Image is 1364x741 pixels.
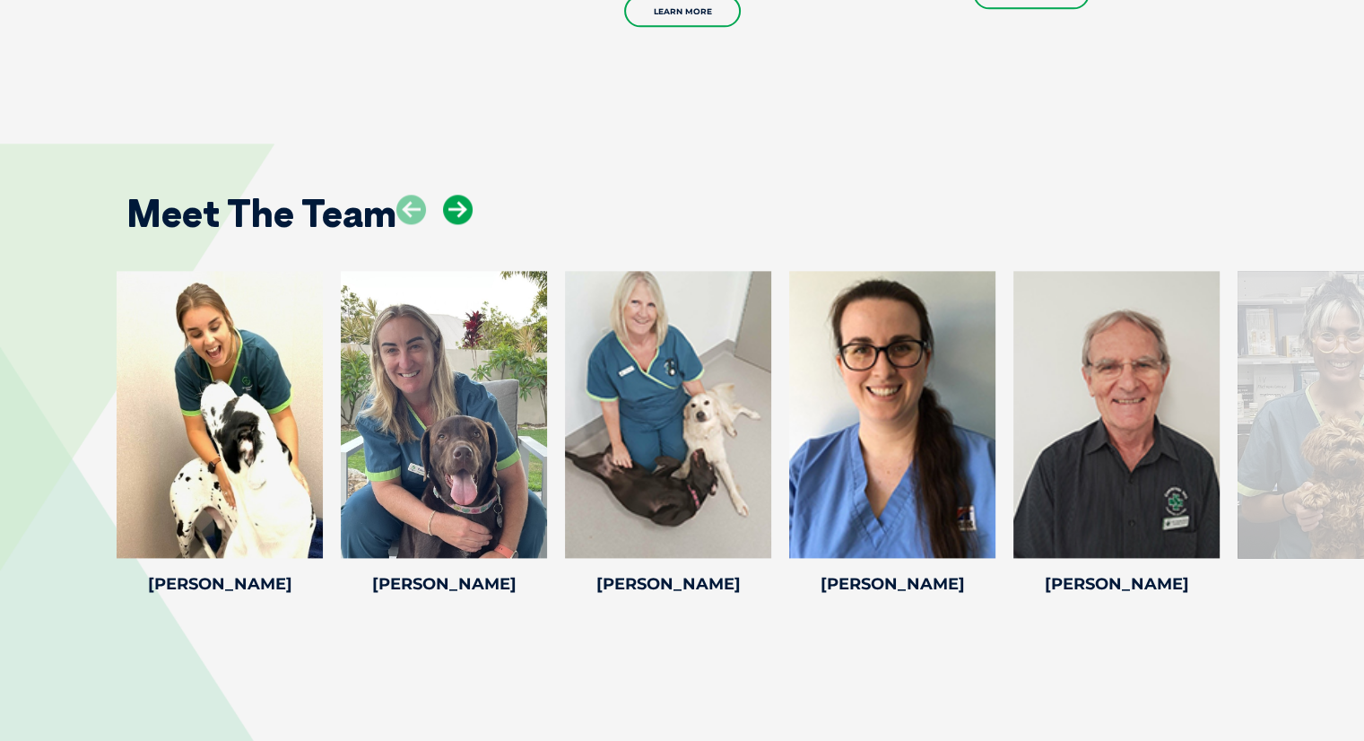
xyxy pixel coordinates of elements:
button: Search [1329,82,1347,100]
h4: [PERSON_NAME] [789,576,995,592]
h4: [PERSON_NAME] [341,576,547,592]
h4: [PERSON_NAME] [117,576,323,592]
h4: [PERSON_NAME] [1013,576,1220,592]
h4: [PERSON_NAME] [565,576,771,592]
h2: Meet The Team [126,195,396,232]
